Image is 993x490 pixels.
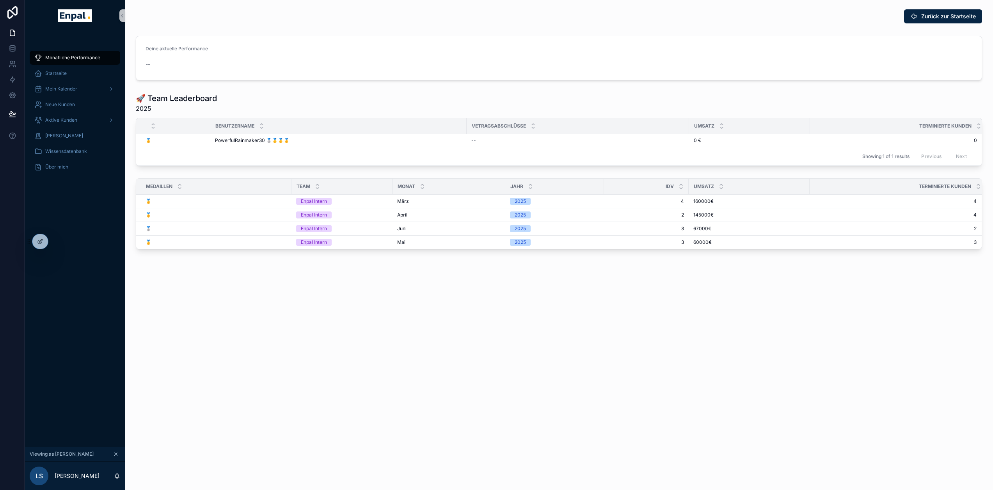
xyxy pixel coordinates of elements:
[609,198,684,204] span: 4
[472,123,526,129] span: Vetragsabschlüsse
[30,66,120,80] a: Startseite
[301,211,327,218] div: Enpal Intern
[515,198,526,205] div: 2025
[45,164,68,170] span: Über mich
[25,31,125,184] div: scrollable content
[810,225,977,232] span: 2
[215,123,254,129] span: Benutzername
[609,239,684,245] span: 3
[45,117,77,123] span: Aktive Kunden
[146,60,150,68] span: --
[30,129,120,143] a: [PERSON_NAME]
[515,225,526,232] div: 2025
[694,123,714,129] span: Umsatz
[55,472,99,480] p: [PERSON_NAME]
[810,212,977,218] span: 4
[146,212,151,218] span: 🥇
[810,137,977,144] a: 0
[30,82,120,96] a: Mein Kalender
[215,137,290,144] span: PowerfulRainmaker30 🥈🥇🥇🥇
[397,225,407,232] span: Juni
[45,133,83,139] span: [PERSON_NAME]
[862,153,910,160] span: Showing 1 of 1 results
[146,46,208,51] span: Deine aktuelle Performance
[36,471,43,481] span: LS
[136,93,217,104] h1: 🚀 Team Leaderboard
[146,198,151,204] span: 🥇
[297,183,310,190] span: Team
[471,137,684,144] a: --
[694,137,701,144] span: 0 €
[919,123,972,129] span: Terminierte Kunden
[45,101,75,108] span: Neue Kunden
[397,198,409,204] span: März
[30,451,94,457] span: Viewing as [PERSON_NAME]
[45,86,77,92] span: Mein Kalender
[30,113,120,127] a: Aktive Kunden
[30,51,120,65] a: Monatliche Performance
[136,104,217,113] span: 2025
[30,144,120,158] a: Wissensdatenbank
[30,98,120,112] a: Neue Kunden
[30,160,120,174] a: Über mich
[694,183,714,190] span: Umsatz
[609,212,684,218] span: 2
[397,212,407,218] span: April
[693,225,711,232] span: 67000€
[810,239,977,245] span: 3
[693,239,712,245] span: 60000€
[45,55,100,61] span: Monatliche Performance
[919,183,971,190] span: Terminierte Kunden
[666,183,674,190] span: IDV
[146,137,151,144] span: 🥇
[515,239,526,246] div: 2025
[397,239,405,245] span: Mai
[146,137,206,144] a: 🥇
[301,225,327,232] div: Enpal Intern
[58,9,91,22] img: App logo
[45,70,67,76] span: Startseite
[146,183,172,190] span: Medaillen
[810,198,977,204] span: 4
[146,239,151,245] span: 🥇
[515,211,526,218] div: 2025
[694,137,805,144] a: 0 €
[471,137,476,144] span: --
[45,148,87,154] span: Wissensdatenbank
[693,212,714,218] span: 145000€
[398,183,415,190] span: Monat
[215,137,462,144] a: PowerfulRainmaker30 🥈🥇🥇🥇
[301,239,327,246] div: Enpal Intern
[146,225,151,232] span: 🥈
[609,225,684,232] span: 3
[921,12,976,20] span: Zurück zur Startseite
[693,198,714,204] span: 160000€
[904,9,982,23] button: Zurück zur Startseite
[301,198,327,205] div: Enpal Intern
[510,183,523,190] span: Jahr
